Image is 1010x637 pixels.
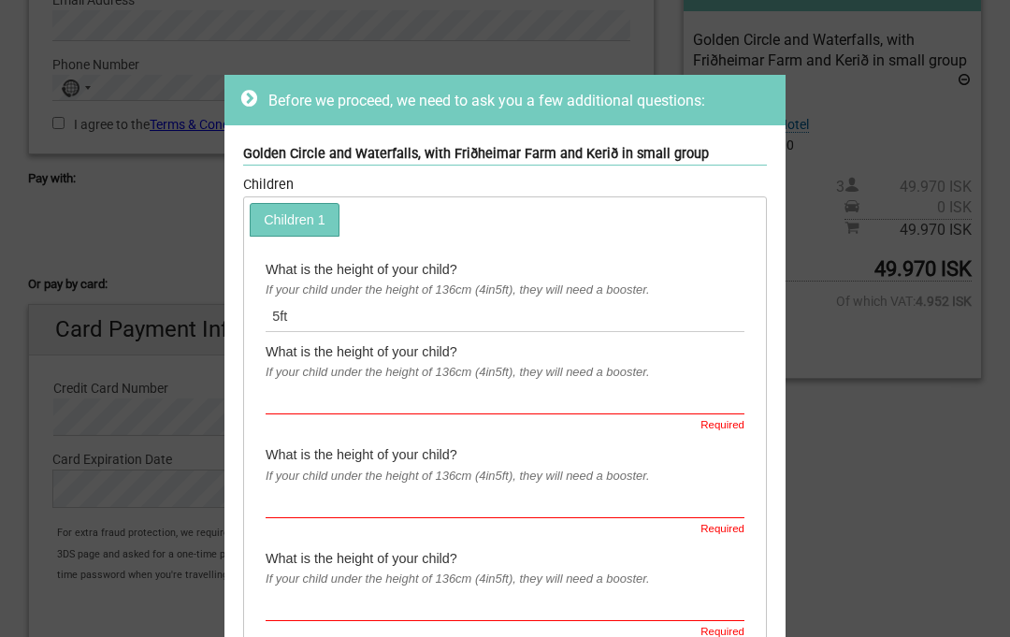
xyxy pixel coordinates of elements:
[266,518,744,539] div: Required
[243,175,767,195] div: Children
[268,92,705,109] span: Before we proceed, we need to ask you a few additional questions:
[266,548,744,569] div: What is the height of your child?
[215,29,238,51] button: Open LiveChat chat widget
[266,259,744,280] div: What is the height of your child?
[266,569,744,589] div: If your child under the height of 136cm (4in5ft), they will need a booster.
[266,362,744,383] div: If your child under the height of 136cm (4in5ft), they will need a booster.
[266,466,744,486] div: If your child under the height of 136cm (4in5ft), they will need a booster.
[251,204,339,235] a: Children 1
[266,341,744,362] div: What is the height of your child?
[266,444,744,465] div: What is the height of your child?
[266,414,744,435] div: Required
[266,280,744,300] div: If your child under the height of 136cm (4in5ft), they will need a booster.
[243,144,767,166] div: Golden Circle and Waterfalls, with Friðheimar Farm and Kerið in small group
[26,33,211,48] p: We're away right now. Please check back later!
